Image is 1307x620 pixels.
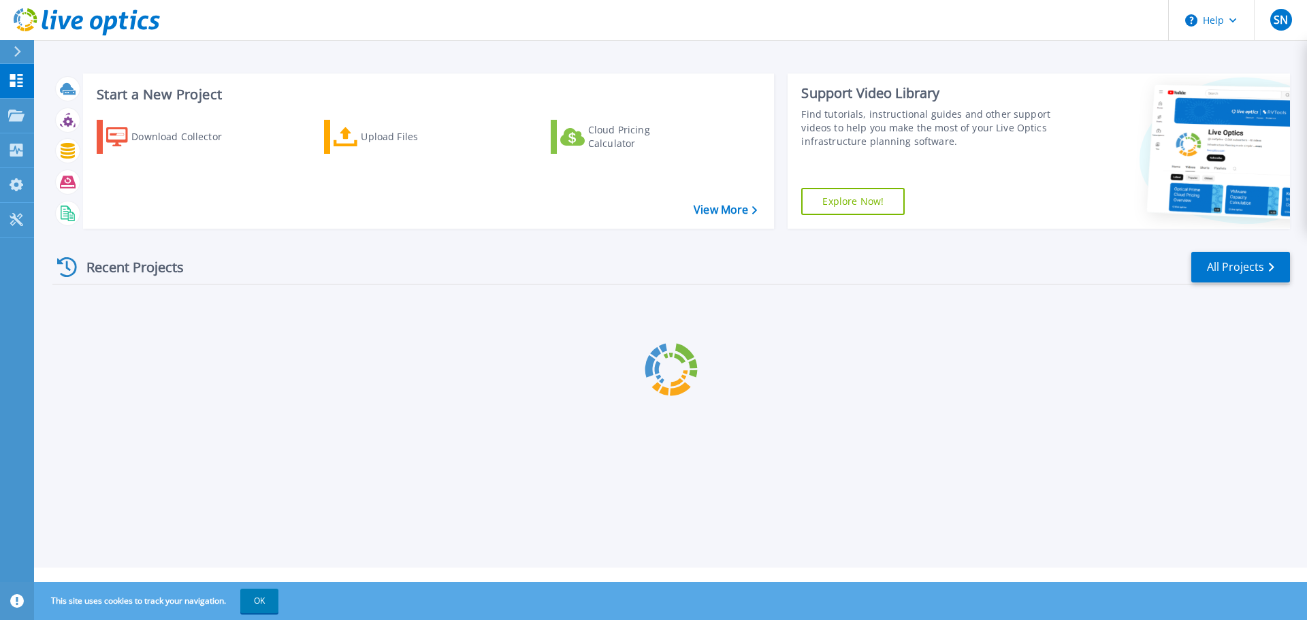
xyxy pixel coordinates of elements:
div: Recent Projects [52,250,202,284]
div: Find tutorials, instructional guides and other support videos to help you make the most of your L... [801,108,1057,148]
span: This site uses cookies to track your navigation. [37,589,278,613]
a: Explore Now! [801,188,905,215]
a: Upload Files [324,120,476,154]
a: Cloud Pricing Calculator [551,120,703,154]
button: OK [240,589,278,613]
div: Upload Files [361,123,470,150]
div: Support Video Library [801,84,1057,102]
a: All Projects [1191,252,1290,282]
span: SN [1274,14,1288,25]
div: Download Collector [131,123,240,150]
a: View More [694,203,757,216]
div: Cloud Pricing Calculator [588,123,697,150]
h3: Start a New Project [97,87,757,102]
a: Download Collector [97,120,248,154]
